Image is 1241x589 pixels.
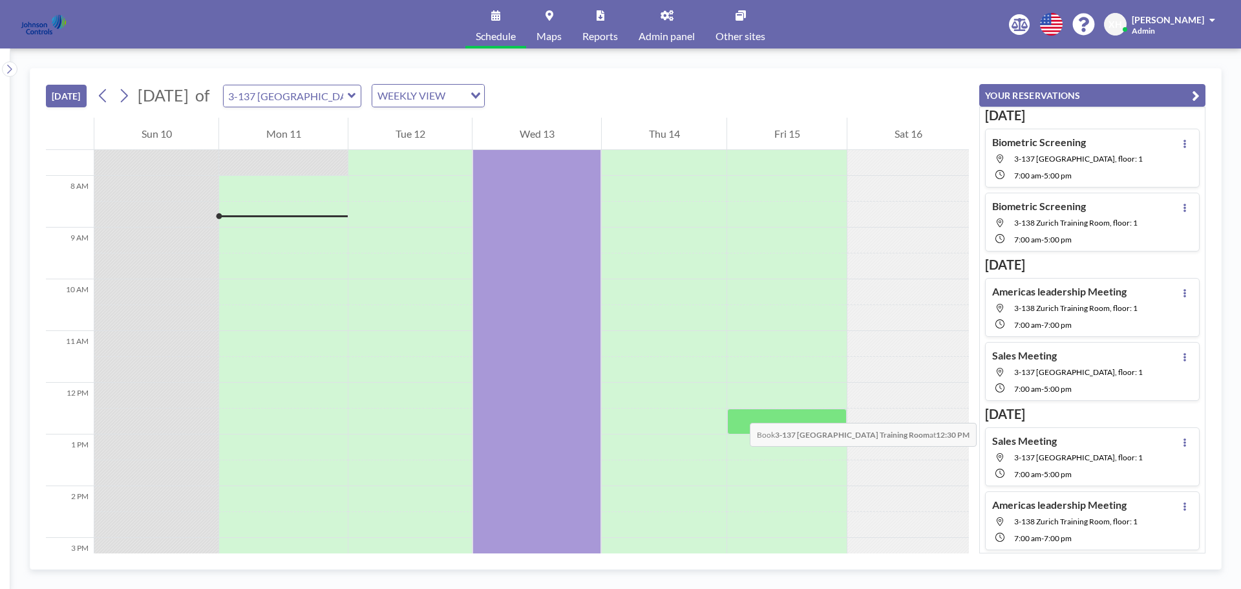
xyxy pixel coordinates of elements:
span: 5:00 PM [1044,235,1072,244]
span: 7:00 AM [1014,171,1041,180]
span: XH [1108,19,1122,30]
span: Schedule [476,31,516,41]
span: [DATE] [138,85,189,105]
input: Search for option [449,87,463,104]
span: - [1041,171,1044,180]
span: 3-138 Zurich Training Room, floor: 1 [1014,303,1138,313]
div: 12 PM [46,383,94,434]
span: 7:00 AM [1014,533,1041,543]
span: Reports [582,31,618,41]
h3: [DATE] [985,406,1200,422]
span: 7:00 PM [1044,533,1072,543]
div: 1 PM [46,434,94,486]
img: organization-logo [21,12,67,37]
div: Sat 16 [847,118,969,150]
div: Search for option [372,85,484,107]
span: 5:00 PM [1044,384,1072,394]
span: - [1041,469,1044,479]
span: 7:00 AM [1014,469,1041,479]
h4: Americas leadership Meeting [992,498,1127,511]
div: Fri 15 [727,118,847,150]
button: YOUR RESERVATIONS [979,84,1205,107]
span: - [1041,533,1044,543]
button: [DATE] [46,85,87,107]
h4: Sales Meeting [992,349,1057,362]
h3: [DATE] [985,107,1200,123]
input: 3-137 Riyadh Training Room [224,85,348,107]
div: 9 AM [46,228,94,279]
span: 7:00 PM [1044,320,1072,330]
span: 3-137 Riyadh Training Room, floor: 1 [1014,367,1143,377]
span: Admin [1132,26,1155,36]
b: 12:30 PM [936,430,970,440]
span: 7:00 AM [1014,384,1041,394]
b: 3-137 [GEOGRAPHIC_DATA] Training Room [775,430,929,440]
div: Tue 12 [348,118,472,150]
span: 3-138 Zurich Training Room, floor: 1 [1014,218,1138,228]
h4: Biometric Screening [992,200,1086,213]
h4: Americas leadership Meeting [992,285,1127,298]
h4: Sales Meeting [992,434,1057,447]
div: 11 AM [46,331,94,383]
span: 3-137 Riyadh Training Room, floor: 1 [1014,453,1143,462]
span: 7:00 AM [1014,235,1041,244]
span: of [195,85,209,105]
span: 3-137 Riyadh Training Room, floor: 1 [1014,154,1143,164]
div: 8 AM [46,176,94,228]
span: WEEKLY VIEW [375,87,448,104]
span: 3-138 Zurich Training Room, floor: 1 [1014,517,1138,526]
span: 5:00 PM [1044,469,1072,479]
span: - [1041,235,1044,244]
span: 7:00 AM [1014,320,1041,330]
h3: [DATE] [985,257,1200,273]
span: 5:00 PM [1044,171,1072,180]
div: 10 AM [46,279,94,331]
div: 2 PM [46,486,94,538]
div: Sun 10 [94,118,218,150]
span: - [1041,320,1044,330]
div: 7 AM [46,124,94,176]
h4: Biometric Screening [992,136,1086,149]
span: Book at [750,423,977,447]
span: Other sites [716,31,765,41]
span: Maps [536,31,562,41]
span: [PERSON_NAME] [1132,14,1204,25]
div: Wed 13 [472,118,601,150]
span: Admin panel [639,31,695,41]
div: Thu 14 [602,118,727,150]
div: Mon 11 [219,118,348,150]
span: - [1041,384,1044,394]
